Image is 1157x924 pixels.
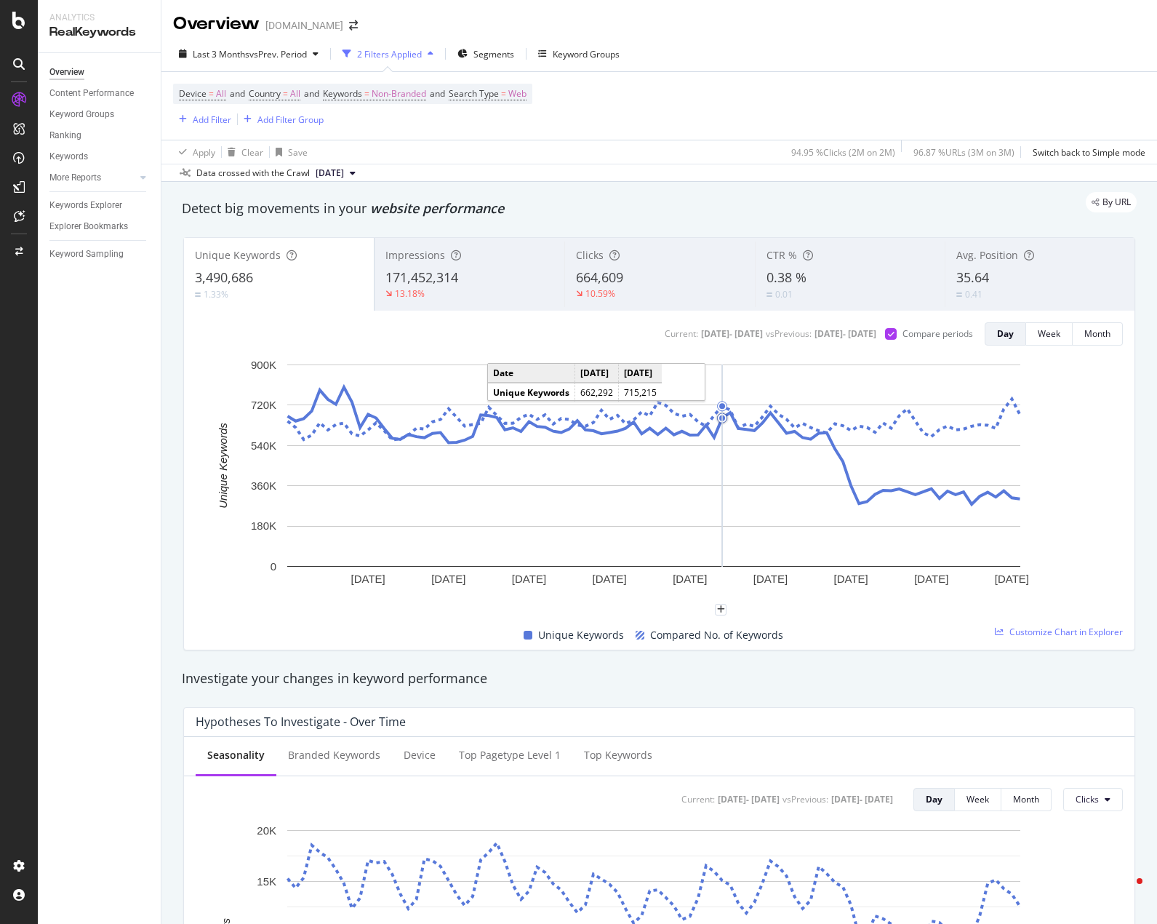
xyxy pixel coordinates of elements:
a: Overview [49,65,151,80]
span: Web [508,84,527,104]
span: Unique Keywords [195,248,281,262]
text: [DATE] [914,573,948,585]
span: Unique Keywords [538,626,624,644]
button: Add Filter Group [238,111,324,128]
div: Compare periods [902,327,973,340]
button: Last 3 MonthsvsPrev. Period [173,42,324,65]
div: 2 Filters Applied [357,48,422,60]
text: [DATE] [512,573,546,585]
span: Avg. Position [956,248,1018,262]
span: Device [179,87,207,100]
text: 720K [251,399,276,411]
span: CTR % [766,248,797,262]
div: Explorer Bookmarks [49,219,128,234]
button: Clear [222,140,263,164]
a: Content Performance [49,86,151,101]
span: Search Type [449,87,499,100]
text: 0 [271,560,276,573]
text: 540K [251,439,276,452]
div: 1.33% [204,288,228,300]
span: All [290,84,300,104]
div: Content Performance [49,86,134,101]
div: Add Filter [193,113,231,126]
div: 96.87 % URLs ( 3M on 3M ) [913,146,1014,159]
div: vs Previous : [782,793,828,805]
span: Clicks [576,248,604,262]
text: [DATE] [593,573,627,585]
svg: A chart. [196,357,1112,610]
a: Customize Chart in Explorer [995,626,1123,638]
div: Week [966,793,989,805]
text: [DATE] [673,573,707,585]
div: [DOMAIN_NAME] [265,18,343,33]
div: 10.59% [585,287,615,300]
button: Segments [452,42,520,65]
div: Keywords [49,149,88,164]
span: 35.64 [956,268,989,286]
button: [DATE] [310,164,361,182]
text: [DATE] [431,573,465,585]
span: Last 3 Months [193,48,249,60]
text: [DATE] [833,573,868,585]
span: and [230,87,245,100]
div: Hypotheses to Investigate - Over Time [196,714,406,729]
div: Data crossed with the Crawl [196,167,310,180]
span: Keywords [323,87,362,100]
div: 0.41 [965,288,982,300]
span: = [283,87,288,100]
span: All [216,84,226,104]
div: Current: [681,793,715,805]
div: Month [1013,793,1039,805]
div: legacy label [1086,192,1137,212]
button: Month [1001,788,1052,811]
button: Apply [173,140,215,164]
span: = [364,87,369,100]
span: and [304,87,319,100]
div: RealKeywords [49,24,149,41]
div: Keyword Groups [49,107,114,122]
button: Day [985,322,1026,346]
div: 0.01 [775,288,793,300]
button: Keyword Groups [532,42,625,65]
div: Top Keywords [584,748,652,762]
div: Save [288,146,308,159]
img: Equal [195,292,201,297]
div: Branded Keywords [288,748,380,762]
a: Explorer Bookmarks [49,219,151,234]
button: Week [955,788,1001,811]
div: Add Filter Group [257,113,324,126]
div: Week [1038,327,1060,340]
a: Ranking [49,128,151,143]
div: Keyword Sampling [49,247,124,262]
span: vs Prev. Period [249,48,307,60]
div: Overview [49,65,84,80]
text: 180K [251,519,276,532]
button: Add Filter [173,111,231,128]
a: Keyword Sampling [49,247,151,262]
span: By URL [1102,198,1131,207]
span: Customize Chart in Explorer [1009,626,1123,638]
span: 3,490,686 [195,268,253,286]
span: Country [249,87,281,100]
a: More Reports [49,170,136,186]
div: Ranking [49,128,81,143]
div: Clear [241,146,263,159]
span: 171,452,314 [385,268,458,286]
div: [DATE] - [DATE] [831,793,893,805]
div: Overview [173,12,260,36]
text: 360K [251,479,276,492]
text: 20K [257,824,276,836]
iframe: Intercom live chat [1108,875,1142,909]
div: Top pagetype Level 1 [459,748,561,762]
span: 664,609 [576,268,623,286]
a: Keyword Groups [49,107,151,122]
button: 2 Filters Applied [337,42,439,65]
a: Keywords Explorer [49,198,151,213]
text: 900K [251,359,276,371]
div: Day [997,327,1014,340]
div: arrow-right-arrow-left [349,20,358,31]
div: Seasonality [207,748,265,762]
div: Analytics [49,12,149,24]
text: [DATE] [995,573,1029,585]
button: Week [1026,322,1073,346]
